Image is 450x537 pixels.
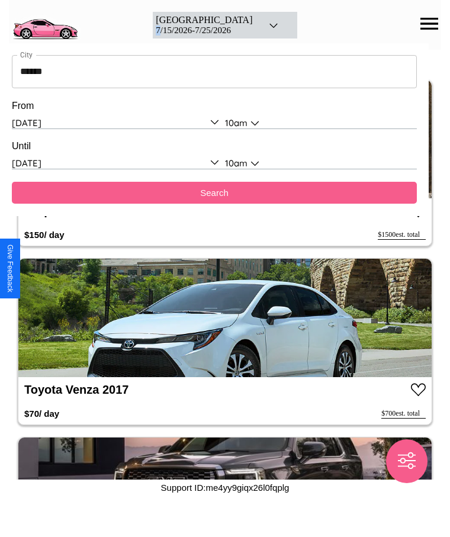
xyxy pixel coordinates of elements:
div: [DATE] [12,157,47,169]
div: 10am [219,157,250,169]
div: [DATE] [12,117,47,128]
div: 7 / 15 / 2026 - 7 / 25 / 2026 [156,25,252,36]
button: Search [12,182,417,204]
label: Until [12,141,31,151]
label: From [12,101,34,111]
h3: $ 150 / day [24,224,65,246]
div: $ 700 est. total [381,409,426,419]
div: [GEOGRAPHIC_DATA] [156,15,252,25]
img: logo [9,6,81,41]
a: Toyota Venza 2017 [24,383,128,396]
h3: $ 70 / day [24,403,59,425]
label: City [20,50,33,60]
div: 10am [219,117,250,128]
div: $ 1500 est. total [378,230,426,240]
p: Support ID: me4yy9giqx26l0fqplg [161,480,290,496]
div: Give Feedback [6,245,14,292]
